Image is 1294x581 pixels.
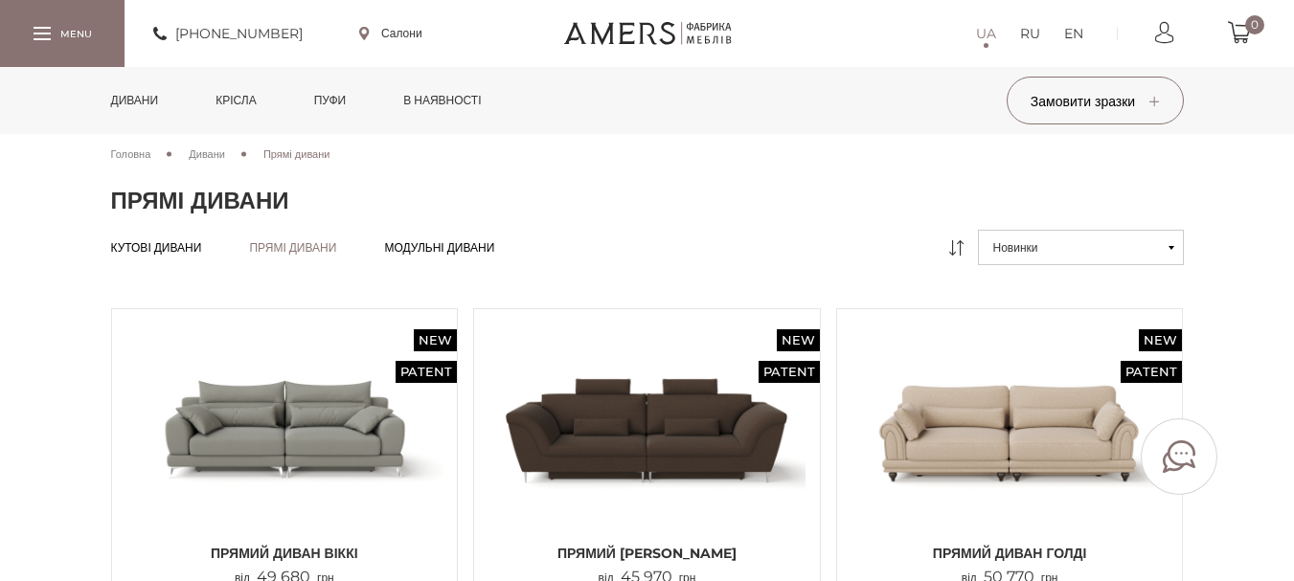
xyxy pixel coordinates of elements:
[189,147,225,161] span: Дивани
[189,145,225,163] a: Дивани
[1031,93,1159,110] span: Замовити зразки
[300,67,361,134] a: Пуфи
[111,240,202,256] a: Кутові дивани
[851,544,1169,563] span: Прямий диван ГОЛДІ
[389,67,495,134] a: в наявності
[759,361,820,383] span: Patent
[153,22,303,45] a: [PHONE_NUMBER]
[359,25,422,42] a: Салони
[97,67,173,134] a: Дивани
[777,329,820,351] span: New
[1020,22,1040,45] a: RU
[1007,77,1184,124] button: Замовити зразки
[1121,361,1182,383] span: Patent
[126,544,443,563] span: Прямий диван ВІККІ
[1139,329,1182,351] span: New
[1245,15,1264,34] span: 0
[384,240,494,256] a: Модульні дивани
[976,22,996,45] a: UA
[978,230,1184,265] button: Новинки
[488,544,806,563] span: Прямий [PERSON_NAME]
[111,147,151,161] span: Головна
[201,67,270,134] a: Крісла
[111,187,1184,215] h1: Прямі дивани
[1064,22,1083,45] a: EN
[414,329,457,351] span: New
[396,361,457,383] span: Patent
[111,145,151,163] a: Головна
